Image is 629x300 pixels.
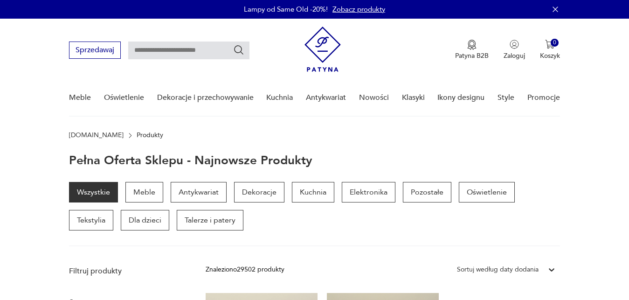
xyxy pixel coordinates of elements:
button: Zaloguj [504,40,525,60]
p: Patyna B2B [455,51,489,60]
a: Dekoracje [234,182,284,202]
button: Szukaj [233,44,244,56]
div: Sortuj według daty dodania [457,265,539,275]
a: Tekstylia [69,210,113,230]
div: 0 [551,39,559,47]
a: Zobacz produkty [332,5,385,14]
h1: Pełna oferta sklepu - najnowsze produkty [69,154,312,167]
img: Ikona koszyka [545,40,554,49]
a: Nowości [359,80,389,116]
a: Elektronika [342,182,395,202]
a: Wszystkie [69,182,118,202]
a: Meble [69,80,91,116]
a: Klasyki [402,80,425,116]
a: Oświetlenie [104,80,144,116]
a: Ikony designu [437,80,484,116]
a: Promocje [527,80,560,116]
a: Pozostałe [403,182,451,202]
button: 0Koszyk [540,40,560,60]
a: Oświetlenie [459,182,515,202]
button: Patyna B2B [455,40,489,60]
a: Style [498,80,514,116]
p: Koszyk [540,51,560,60]
p: Filtruj produkty [69,266,183,276]
a: Ikona medaluPatyna B2B [455,40,489,60]
img: Ikona medalu [467,40,477,50]
a: Dekoracje i przechowywanie [157,80,254,116]
div: Znaleziono 29502 produkty [206,265,284,275]
img: Patyna - sklep z meblami i dekoracjami vintage [304,27,341,72]
p: Produkty [137,132,163,139]
button: Sprzedawaj [69,42,121,59]
a: Kuchnia [266,80,293,116]
p: Lampy od Same Old -20%! [244,5,328,14]
a: Sprzedawaj [69,48,121,54]
a: Talerze i patery [177,210,243,230]
a: Dla dzieci [121,210,169,230]
a: Kuchnia [292,182,334,202]
a: Antykwariat [171,182,227,202]
a: [DOMAIN_NAME] [69,132,124,139]
p: Zaloguj [504,51,525,60]
img: Ikonka użytkownika [510,40,519,49]
a: Meble [125,182,163,202]
a: Antykwariat [306,80,346,116]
